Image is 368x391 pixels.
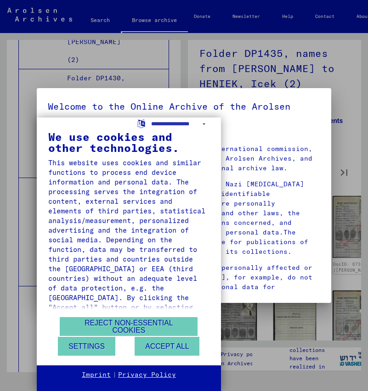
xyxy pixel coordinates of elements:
[48,131,209,153] div: We use cookies and other technologies.
[58,337,115,356] button: Settings
[118,370,176,380] a: Privacy Policy
[60,317,198,336] button: Reject non-essential cookies
[48,158,209,370] div: This website uses cookies and similar functions to process end device information and personal da...
[82,370,111,380] a: Imprint
[135,337,199,356] button: Accept all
